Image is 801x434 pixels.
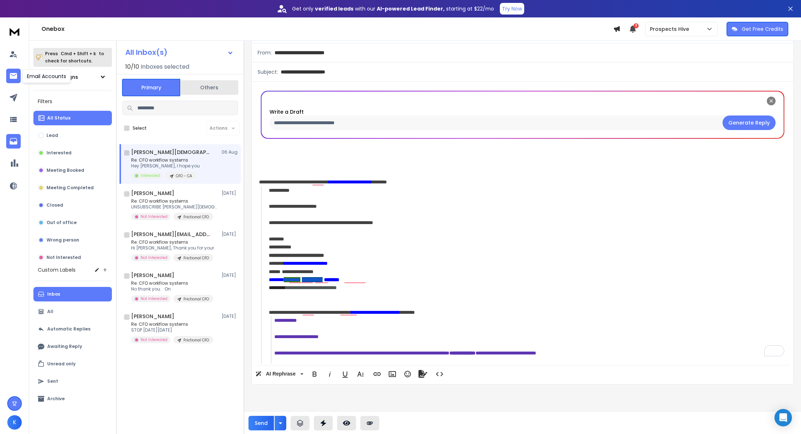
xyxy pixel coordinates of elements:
button: Unread only [33,357,112,371]
button: Meeting Completed [33,181,112,195]
p: Prospects Hive [650,25,692,33]
label: Select [133,125,147,131]
button: All Inbox(s) [120,45,239,60]
p: Inbox [47,291,60,297]
button: More Text [353,367,367,381]
p: Get only with our starting at $22/mo [292,5,494,12]
p: From: [258,49,272,56]
div: Email Accounts [22,69,71,83]
p: Get Free Credits [742,25,783,33]
p: Re: CFO workflow systems [131,280,213,286]
button: Emoticons [401,367,414,381]
p: Wrong person [46,237,79,243]
p: Frictional CFO [183,214,209,220]
h1: [PERSON_NAME][EMAIL_ADDRESS][DOMAIN_NAME] [131,231,211,238]
h1: All Inbox(s) [125,49,167,56]
p: Hi [PERSON_NAME], Thank you for your [131,245,214,251]
p: Sent [47,378,58,384]
p: Frictional CFO [183,296,209,302]
p: Meeting Booked [46,167,84,173]
button: Wrong person [33,233,112,247]
button: K [7,415,22,430]
p: Interested [46,150,72,156]
button: Signature [416,367,430,381]
h3: Inboxes selected [141,62,189,71]
p: Re: CFO workflow systems [131,239,214,245]
button: Insert Image (⌘P) [385,367,399,381]
button: Automatic Replies [33,322,112,336]
button: Clear input [723,115,776,130]
button: All Campaigns [33,70,112,84]
button: Meeting Booked [33,163,112,178]
p: [DATE] [222,190,238,196]
p: CFO - CA [176,173,192,179]
span: 10 / 10 [125,62,139,71]
div: To enrich screen reader interactions, please activate Accessibility in Grammarly extension settings [252,146,792,364]
p: [DATE] [222,272,238,278]
button: All [33,304,112,319]
p: Closed [46,202,63,208]
button: Awaiting Reply [33,339,112,354]
h1: [PERSON_NAME] [131,272,174,279]
button: Not Interested [33,250,112,265]
button: Sent [33,374,112,389]
button: Closed [33,198,112,212]
img: logo [7,25,22,38]
button: Inbox [33,287,112,301]
span: Cmd + Shift + k [60,49,97,58]
button: AI Rephrase [254,367,305,381]
p: 06 Aug [222,149,238,155]
p: [DATE] [222,313,238,319]
p: Unread only [47,361,76,367]
p: Out of office [46,220,77,226]
button: Get Free Credits [727,22,788,36]
p: Not Interested [141,337,167,342]
p: All Status [47,115,70,121]
h1: [PERSON_NAME] [131,190,174,197]
button: Out of office [33,215,112,230]
strong: AI-powered Lead Finder, [377,5,445,12]
p: Try Now [502,5,522,12]
p: Not Interested [141,255,167,260]
p: Lead [46,133,58,138]
label: Write a Draft [270,108,304,115]
p: Not Interested [46,255,81,260]
button: All Status [33,111,112,125]
h1: [PERSON_NAME][DEMOGRAPHIC_DATA] [131,149,211,156]
p: Re: CFO workflow systems [131,157,200,163]
h1: [PERSON_NAME] [131,313,174,320]
p: Frictional CFO [183,337,209,343]
strong: verified leads [315,5,353,12]
button: Underline (⌘U) [338,367,352,381]
button: Interested [33,146,112,160]
button: Try Now [500,3,524,15]
p: All [47,309,53,315]
p: Subject: [258,68,278,76]
p: Frictional CFO [183,255,209,261]
span: 3 [634,23,639,28]
p: Re: CFO workflow systems [131,321,213,327]
button: Archive [33,392,112,406]
button: Others [180,80,238,96]
p: Not Interested [141,214,167,219]
button: Italic (⌘I) [323,367,337,381]
p: Not Interested [141,296,167,301]
p: Press to check for shortcuts. [45,50,104,65]
span: AI Rephrase [264,371,297,377]
button: Code View [433,367,446,381]
p: Archive [47,396,65,402]
p: No thank you. . On [131,286,213,292]
h3: Filters [33,96,112,106]
button: Lead [33,128,112,143]
button: Primary [122,79,180,96]
p: [DATE] [222,231,238,237]
p: Re: CFO workflow systems [131,198,218,204]
button: Insert Link (⌘K) [370,367,384,381]
button: Send [248,416,274,430]
h3: Custom Labels [38,266,76,273]
p: Meeting Completed [46,185,94,191]
p: Hey [PERSON_NAME], I hope you [131,163,200,169]
p: UNSUBSCRIBE [PERSON_NAME][DEMOGRAPHIC_DATA] wrote on [131,204,218,210]
div: Open Intercom Messenger [774,409,792,426]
